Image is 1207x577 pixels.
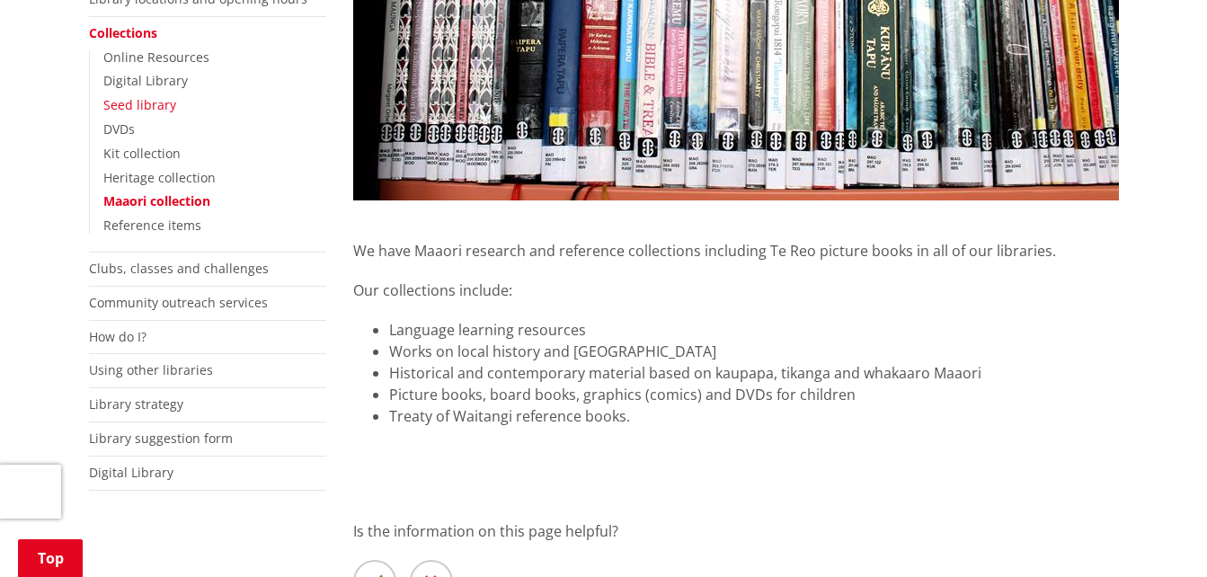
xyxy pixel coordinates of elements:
[103,169,216,186] a: Heritage collection
[103,145,181,162] a: Kit collection
[389,319,1119,341] li: Language learning resources
[1124,502,1189,566] iframe: Messenger Launcher
[103,192,210,209] a: Maaori collection
[389,341,1119,362] li: Works on local history and [GEOGRAPHIC_DATA]
[389,384,1119,405] li: Picture books, board books, graphics (comics) and DVDs for children
[89,328,146,345] a: How do I?
[353,240,1119,262] p: We have Maaori research and reference collections including Te Reo picture books in all of our li...
[103,217,201,234] a: Reference items
[353,280,1119,301] p: Our collections include:
[89,464,173,481] a: Digital Library
[89,24,157,41] a: Collections
[89,294,268,311] a: Community outreach services
[103,120,135,138] a: DVDs
[103,49,209,66] a: Online Resources
[18,539,83,577] a: Top
[389,362,1119,384] li: Historical and contemporary material based on kaupapa, tikanga and whakaaro Maaori
[89,260,269,277] a: Clubs, classes and challenges
[103,96,176,113] a: Seed library
[89,361,213,378] a: Using other libraries
[89,395,183,413] a: Library strategy
[89,430,233,447] a: Library suggestion form
[103,72,188,89] a: Digital Library
[389,405,1119,427] li: Treaty of Waitangi reference books.
[353,520,1119,542] p: Is the information on this page helpful?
